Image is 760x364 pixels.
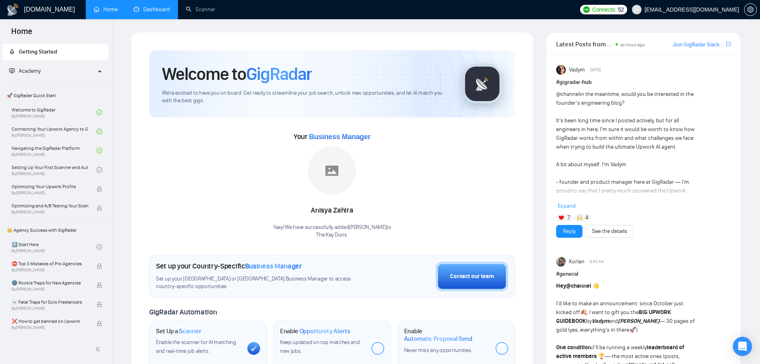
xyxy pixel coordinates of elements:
[273,224,391,239] div: Yaay! We have successfully added [PERSON_NAME] to
[629,326,636,333] span: 🚀
[12,306,88,311] span: By [PERSON_NAME]
[97,282,102,288] span: lock
[556,344,593,351] strong: One condition:
[462,64,502,104] img: gigradar-logo.png
[12,325,88,330] span: By [PERSON_NAME]
[186,6,215,13] a: searchScanner
[404,347,472,354] span: Never miss any opportunities.
[580,309,587,316] span: 🍂
[744,6,757,13] a: setting
[149,308,217,316] span: GigRadar Automation
[556,90,696,318] div: in the meantime, would you be interested in the founder’s engineering blog? It’s been long time s...
[592,227,627,236] a: See the details
[6,4,19,16] img: logo
[156,327,201,335] h1: Set Up a
[156,262,302,271] h1: Set up your Country-Specific
[12,103,97,121] a: Welcome to GigRadarBy[PERSON_NAME]
[12,123,97,140] a: Connecting Your Upwork Agency to GigRadarBy[PERSON_NAME]
[583,6,590,13] img: upwork-logo.png
[12,238,97,256] a: 1️⃣ Start HereBy[PERSON_NAME]
[12,317,88,325] span: ❌ How to get banned on Upwork
[156,339,236,354] span: Enable the scanner for AI matching and real-time job alerts.
[559,215,564,221] img: ❤️
[97,244,102,250] span: check-circle
[592,318,609,324] strong: Vadym
[726,40,731,48] a: export
[97,186,102,192] span: lock
[726,41,731,47] span: export
[4,88,108,103] span: 🚀 GigRadar Quick Start
[673,40,724,49] a: Join GigRadar Slack Community
[245,262,302,271] span: Business Manager
[585,214,588,222] span: 4
[563,227,576,236] a: Reply
[590,66,601,74] span: [DATE]
[566,282,591,289] span: @channel
[162,90,450,105] span: We're excited to have you on board. Get ready to streamline your job search, unlock new opportuni...
[97,109,102,115] span: check-circle
[556,91,580,97] span: @channel
[273,231,391,239] p: The Key Dons .
[12,298,88,306] span: ☠️ Fatal Traps for Solo Freelancers
[569,257,584,266] span: Korlan
[450,272,494,281] div: Contact our team
[12,268,88,273] span: By [PERSON_NAME]
[12,161,97,179] a: Setting Up Your First Scanner and Auto-BidderBy[PERSON_NAME]
[585,225,634,238] button: See the details
[300,327,350,335] span: Opportunity Alerts
[97,148,102,153] span: check-circle
[97,129,102,134] span: check-circle
[592,5,616,14] span: Connects:
[134,6,170,13] a: dashboardDashboard
[592,282,599,289] span: 👋
[556,257,566,267] img: Korlan
[556,78,731,87] h1: # gigradar-hub
[556,282,591,289] strong: Hey
[12,260,88,268] span: ⛔ Top 3 Mistakes of Pro Agencies
[556,65,566,75] img: Vadym
[19,68,41,74] span: Academy
[179,327,201,335] span: Scanner
[618,318,659,324] strong: [PERSON_NAME]
[598,353,605,360] span: 🏆
[634,7,640,12] span: user
[12,183,88,191] span: Optimizing Your Upwork Profile
[12,287,88,292] span: By [PERSON_NAME]
[733,337,752,356] div: Open Intercom Messenger
[97,263,102,269] span: lock
[558,203,576,209] span: Expand
[556,39,613,49] span: Latest Posts from the GigRadar Community
[97,167,102,173] span: check-circle
[280,327,350,335] h1: Enable
[3,44,109,60] li: Getting Started
[436,262,508,291] button: Contact our team
[12,202,88,210] span: Optimizing and A/B Testing Your Scanner for Better Results
[569,66,585,74] span: Vadym
[162,63,312,85] h1: Welcome to
[404,327,489,343] h1: Enable
[744,3,757,16] button: setting
[9,68,15,74] span: fund-projection-screen
[19,48,57,55] span: Getting Started
[273,204,391,217] div: Anisya Zahira
[744,6,756,13] span: setting
[577,215,582,221] img: 🙌
[95,345,103,353] span: double-left
[620,42,645,48] span: an hour ago
[12,142,97,159] a: Navigating the GigRadar PlatformBy[PERSON_NAME]
[246,63,312,85] span: GigRadar
[404,335,472,343] span: Automatic Proposal Send
[280,339,360,354] span: Keep updated on top matches and new jobs.
[556,225,582,238] button: Reply
[12,191,88,195] span: By [PERSON_NAME]
[567,214,570,222] span: 7
[618,5,624,14] span: 52
[5,26,39,42] span: Home
[4,222,108,238] span: 👑 Agency Success with GigRadar
[12,210,88,215] span: By [PERSON_NAME]
[590,258,604,265] span: 8:00 AM
[9,68,41,74] span: Academy
[309,133,370,141] span: Business Manager
[97,302,102,307] span: lock
[156,275,367,290] span: Set up your [GEOGRAPHIC_DATA] or [GEOGRAPHIC_DATA] Business Manager to access country-specific op...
